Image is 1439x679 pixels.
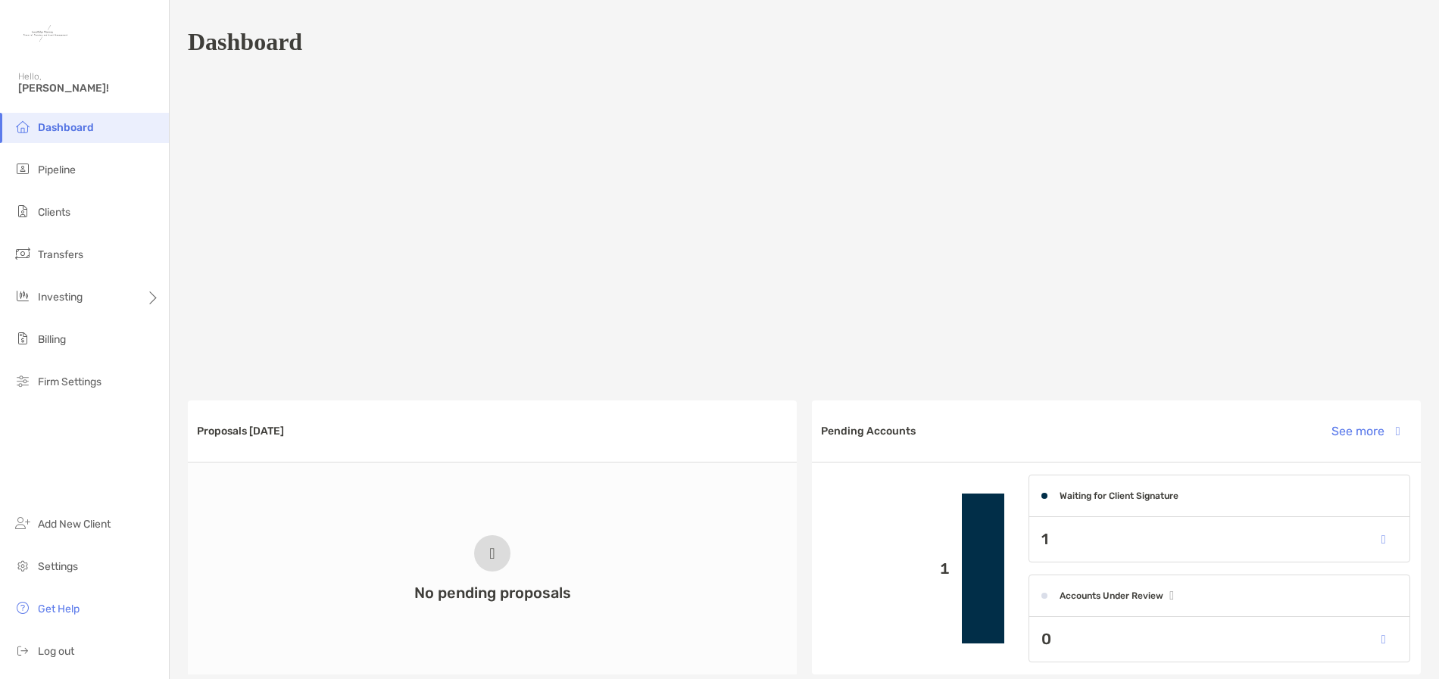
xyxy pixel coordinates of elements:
[38,248,83,261] span: Transfers
[18,6,73,61] img: Zoe Logo
[414,584,571,602] h3: No pending proposals
[14,514,32,532] img: add_new_client icon
[14,202,32,220] img: clients icon
[14,556,32,575] img: settings icon
[14,245,32,263] img: transfers icon
[38,333,66,346] span: Billing
[38,206,70,219] span: Clients
[38,121,94,134] span: Dashboard
[197,425,284,438] h3: Proposals [DATE]
[38,518,111,531] span: Add New Client
[14,599,32,617] img: get-help icon
[38,645,74,658] span: Log out
[1060,491,1178,501] h4: Waiting for Client Signature
[14,117,32,135] img: dashboard icon
[38,560,78,573] span: Settings
[38,375,101,388] span: Firm Settings
[14,329,32,347] img: billing icon
[821,425,916,438] h3: Pending Accounts
[1060,590,1163,601] h4: Accounts Under Review
[1041,530,1048,549] p: 1
[18,82,160,95] span: [PERSON_NAME]!
[14,372,32,390] img: firm-settings icon
[38,603,80,615] span: Get Help
[188,28,302,56] h1: Dashboard
[38,291,83,304] span: Investing
[824,559,950,578] p: 1
[14,641,32,659] img: logout icon
[14,160,32,178] img: pipeline icon
[1316,415,1412,448] button: See more
[1041,630,1051,649] p: 0
[38,164,76,176] span: Pipeline
[14,287,32,305] img: investing icon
